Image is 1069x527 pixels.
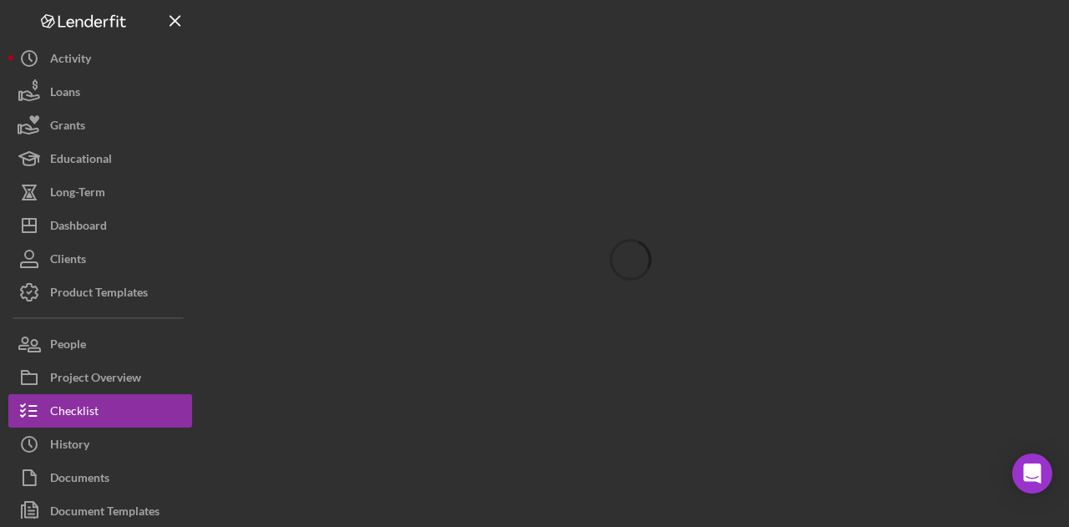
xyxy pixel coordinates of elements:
button: History [8,428,192,461]
div: Activity [50,42,91,79]
button: Project Overview [8,361,192,394]
div: People [50,327,86,365]
div: Dashboard [50,209,107,246]
button: Clients [8,242,192,276]
div: History [50,428,89,465]
button: Activity [8,42,192,75]
div: Clients [50,242,86,280]
button: Educational [8,142,192,175]
button: Loans [8,75,192,109]
div: Grants [50,109,85,146]
div: Loans [50,75,80,113]
div: Long-Term [50,175,105,213]
button: Documents [8,461,192,494]
div: Product Templates [50,276,148,313]
button: People [8,327,192,361]
div: Checklist [50,394,99,432]
div: Documents [50,461,109,499]
button: Dashboard [8,209,192,242]
button: Grants [8,109,192,142]
div: Educational [50,142,112,180]
button: Product Templates [8,276,192,309]
button: Long-Term [8,175,192,209]
div: Project Overview [50,361,141,398]
div: Open Intercom Messenger [1012,454,1052,494]
button: Checklist [8,394,192,428]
